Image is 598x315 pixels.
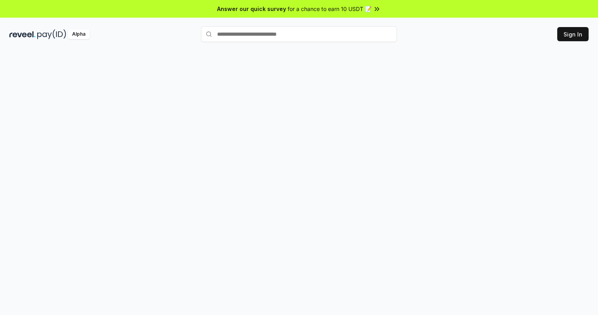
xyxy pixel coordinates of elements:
img: reveel_dark [9,29,36,39]
button: Sign In [557,27,589,41]
span: for a chance to earn 10 USDT 📝 [288,5,371,13]
div: Alpha [68,29,90,39]
img: pay_id [37,29,66,39]
span: Answer our quick survey [217,5,286,13]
